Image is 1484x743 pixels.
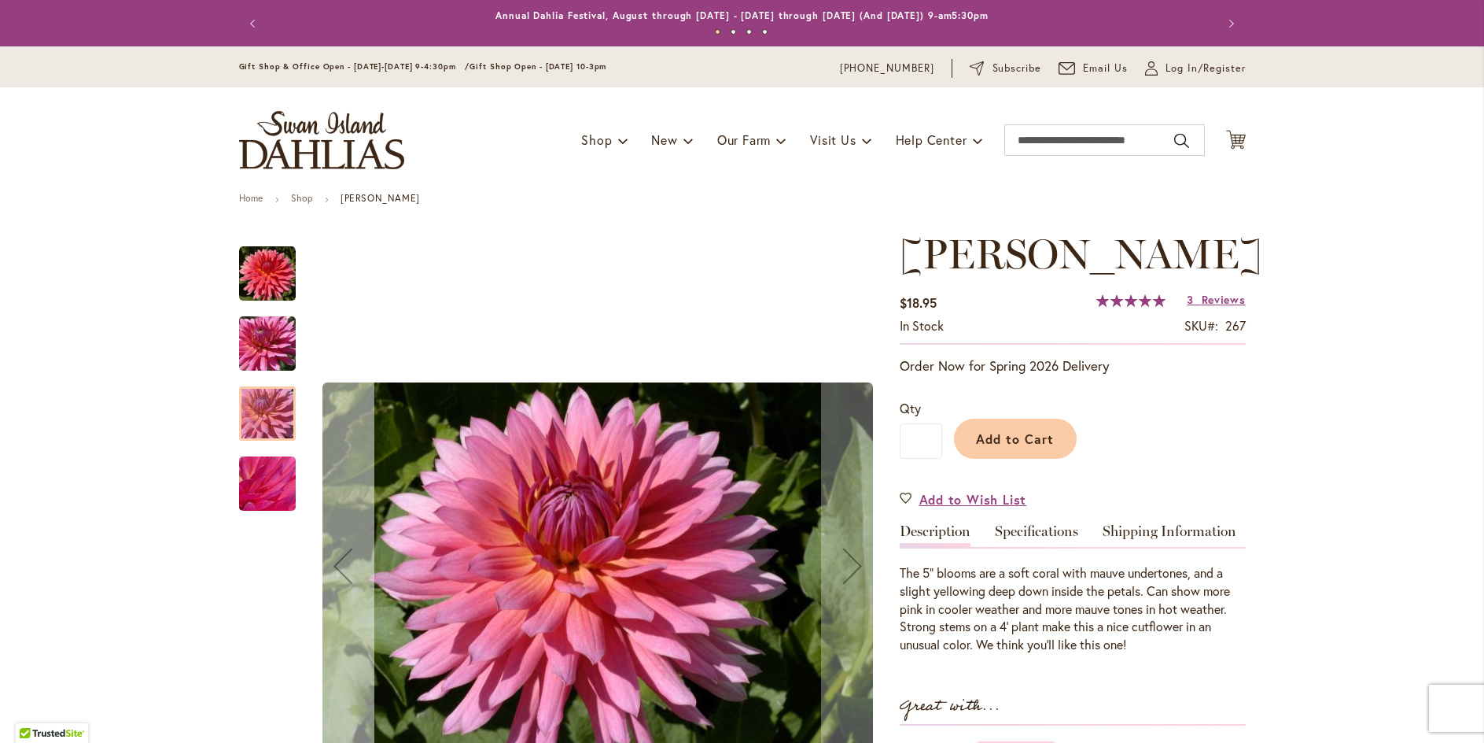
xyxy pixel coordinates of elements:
button: 3 of 4 [746,29,752,35]
span: Log In/Register [1165,61,1246,76]
span: $18.95 [900,294,937,311]
a: 3 Reviews [1187,292,1245,307]
a: Annual Dahlia Festival, August through [DATE] - [DATE] through [DATE] (And [DATE]) 9-am5:30pm [495,9,989,21]
div: 100% [1096,294,1165,307]
span: Qty [900,400,921,416]
button: Previous [239,8,271,39]
span: 3 [1187,292,1194,307]
span: [PERSON_NAME] [900,229,1262,279]
button: 2 of 4 [731,29,736,35]
a: store logo [239,111,404,169]
div: LINDY [239,371,311,441]
a: [PHONE_NUMBER] [840,61,935,76]
a: Add to Wish List [900,490,1027,508]
div: 267 [1225,317,1246,335]
a: Log In/Register [1145,61,1246,76]
img: LINDY [211,301,324,386]
span: Add to Wish List [919,490,1027,508]
a: Home [239,192,263,204]
strong: SKU [1184,317,1218,334]
button: 4 of 4 [762,29,768,35]
div: Detailed Product Info [900,524,1246,654]
button: 1 of 4 [715,29,720,35]
button: Next [1214,8,1246,39]
a: Description [900,524,970,547]
span: Help Center [896,131,967,148]
strong: [PERSON_NAME] [341,192,420,204]
a: Specifications [995,524,1078,547]
strong: Great with... [900,693,1000,719]
a: Shipping Information [1103,524,1236,547]
span: Gift Shop & Office Open - [DATE]-[DATE] 9-4:30pm / [239,61,470,72]
div: The 5" blooms are a soft coral with mauve undertones, and a slight yellowing deep down inside the... [900,564,1246,654]
div: Availability [900,317,944,335]
span: New [651,131,677,148]
span: Reviews [1202,292,1246,307]
img: LINDY [239,246,296,302]
div: LINDY [239,441,296,511]
span: Subscribe [992,61,1042,76]
img: LINDY [211,442,324,527]
a: Email Us [1059,61,1128,76]
div: LINDY [239,301,311,371]
p: Order Now for Spring 2026 Delivery [900,357,1246,375]
span: Our Farm [717,131,771,148]
button: Add to Cart [954,419,1077,459]
iframe: Launch Accessibility Center [12,687,56,731]
a: Subscribe [970,61,1041,76]
a: Shop [291,192,313,204]
span: Visit Us [810,131,856,148]
span: Add to Cart [976,431,1054,447]
span: Gift Shop Open - [DATE] 10-3pm [470,61,606,72]
div: LINDY [239,231,311,301]
span: Email Us [1083,61,1128,76]
span: In stock [900,317,944,334]
span: Shop [581,131,612,148]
